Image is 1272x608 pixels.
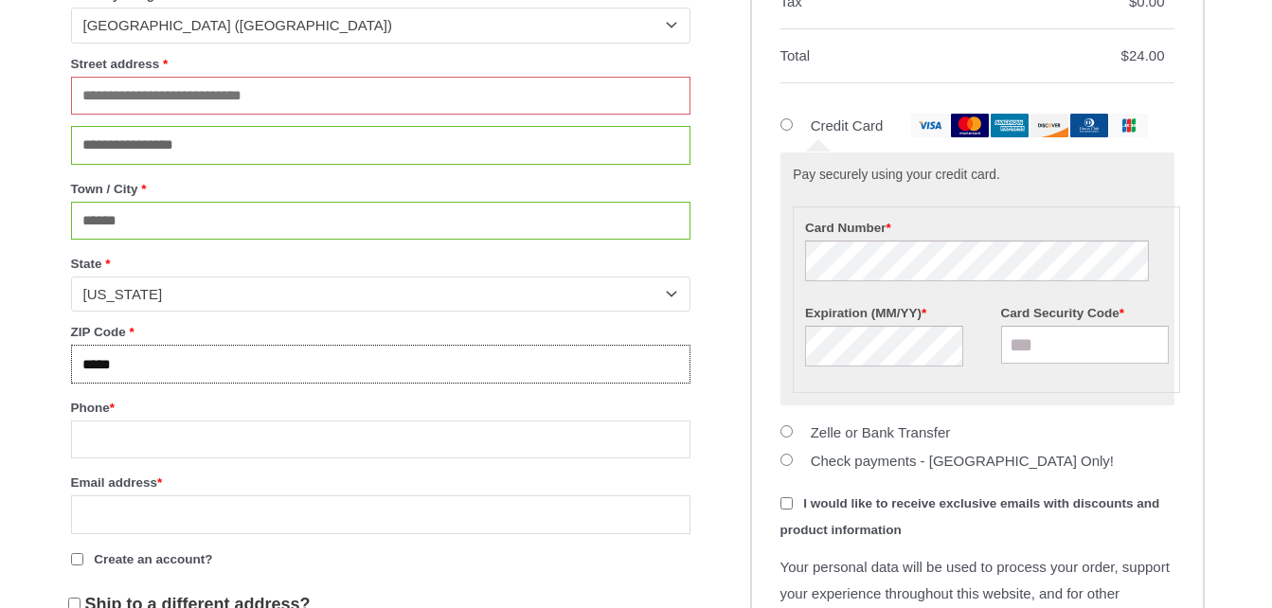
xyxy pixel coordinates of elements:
span: State [71,277,690,312]
img: visa [911,114,949,137]
label: ZIP Code [71,319,690,345]
label: Town / City [71,176,690,202]
span: I would like to receive exclusive emails with discounts and product information [780,496,1160,537]
span: Create an account? [94,552,212,566]
span: Country / Region [71,8,690,43]
span: Missouri [83,285,661,304]
label: Check payments - [GEOGRAPHIC_DATA] Only! [811,453,1114,469]
label: State [71,251,690,277]
span: $ [1121,47,1129,63]
img: dinersclub [1070,114,1108,137]
img: jcb [1110,114,1148,137]
label: Zelle or Bank Transfer [811,424,951,440]
fieldset: Payment Info [793,206,1180,393]
bdi: 24.00 [1121,47,1165,63]
img: amex [991,114,1029,137]
img: mastercard [951,114,989,137]
label: Email address [71,470,690,495]
th: Total [780,29,1049,83]
label: Phone [71,395,690,420]
input: Create an account? [71,553,83,565]
label: Card Security Code [1001,300,1169,326]
label: Expiration (MM/YY) [805,300,973,326]
label: Card Number [805,215,1169,241]
img: discover [1030,114,1068,137]
label: Credit Card [811,117,1148,134]
span: United States (US) [83,16,661,35]
input: I would like to receive exclusive emails with discounts and product information [780,497,793,510]
p: Pay securely using your credit card. [793,166,1160,186]
label: Street address [71,51,690,77]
